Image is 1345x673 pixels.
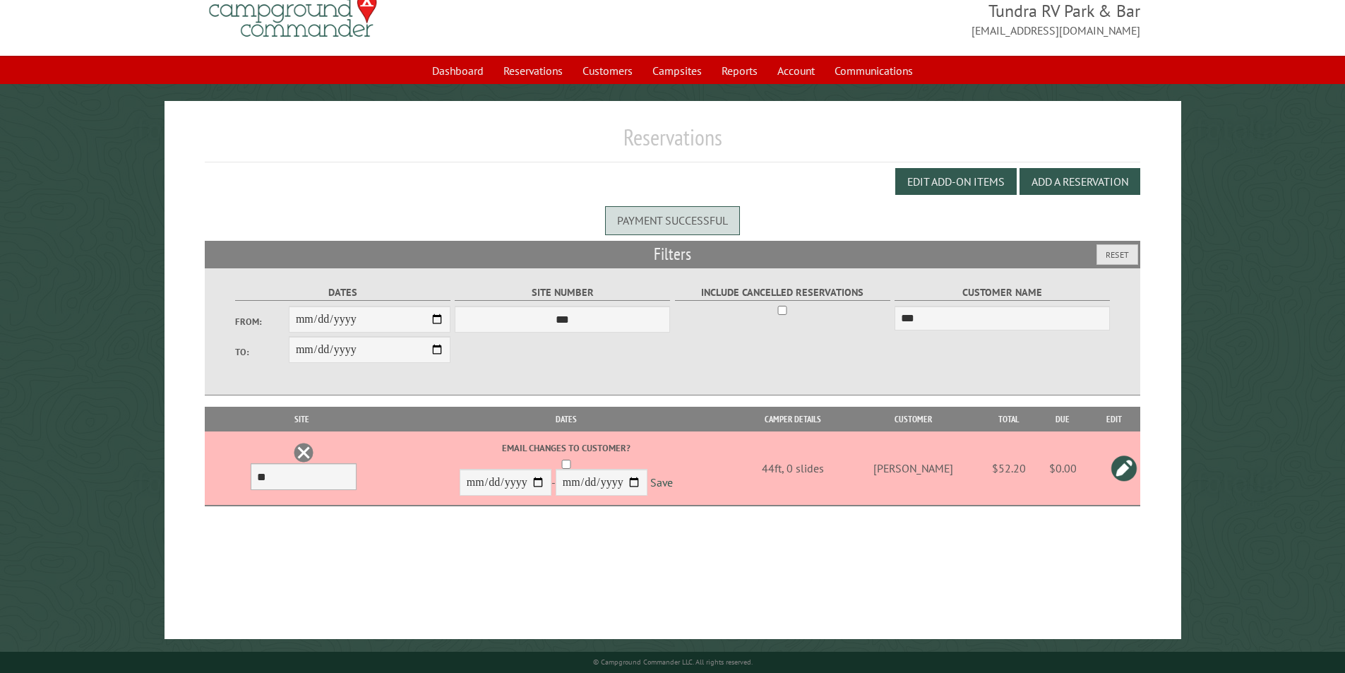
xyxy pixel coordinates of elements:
a: Campsites [644,57,710,84]
label: Site Number [455,285,670,301]
small: © Campground Commander LLC. All rights reserved. [593,657,753,667]
td: $52.20 [981,431,1037,506]
label: Email changes to customer? [395,441,738,455]
label: To: [235,345,289,359]
a: Save [650,475,673,489]
td: [PERSON_NAME] [846,431,980,506]
a: Reservations [495,57,571,84]
th: Edit [1088,407,1140,431]
th: Due [1037,407,1088,431]
a: Customers [574,57,641,84]
div: Payment successful [605,206,740,234]
th: Total [981,407,1037,431]
label: Include Cancelled Reservations [675,285,890,301]
label: From: [235,315,289,328]
button: Edit Add-on Items [895,168,1017,195]
th: Camper Details [740,407,847,431]
h2: Filters [205,241,1141,268]
th: Customer [846,407,980,431]
label: Dates [235,285,450,301]
label: Customer Name [895,285,1110,301]
th: Site [212,407,393,431]
a: Delete this reservation [293,442,314,463]
button: Reset [1096,244,1138,265]
a: Reports [713,57,766,84]
a: Communications [826,57,921,84]
button: Add a Reservation [1020,168,1140,195]
h1: Reservations [205,124,1141,162]
td: $0.00 [1037,431,1088,506]
a: Account [769,57,823,84]
a: Dashboard [424,57,492,84]
th: Dates [393,407,740,431]
td: 44ft, 0 slides [740,431,847,506]
div: - [395,441,738,499]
